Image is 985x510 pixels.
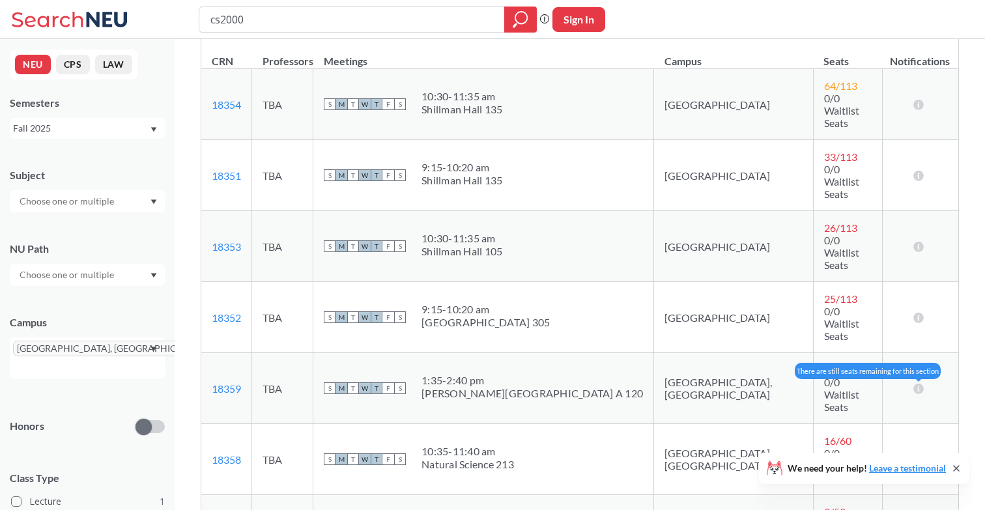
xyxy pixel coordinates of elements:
[212,382,241,395] a: 18359
[324,169,335,181] span: S
[10,419,44,434] p: Honors
[150,199,157,205] svg: Dropdown arrow
[882,41,958,69] th: Notifications
[324,98,335,110] span: S
[252,282,313,353] td: TBA
[421,374,643,387] div: 1:35 - 2:40 pm
[421,103,502,116] div: Shillman Hall 135
[10,264,165,286] div: Dropdown arrow
[824,363,851,376] span: 18 / 60
[504,7,537,33] div: magnifying glass
[513,10,528,29] svg: magnifying glass
[824,163,859,200] span: 0/0 Waitlist Seats
[382,453,394,465] span: F
[324,311,335,323] span: S
[10,242,165,256] div: NU Path
[824,92,859,129] span: 0/0 Waitlist Seats
[10,471,165,485] span: Class Type
[421,316,550,329] div: [GEOGRAPHIC_DATA] 305
[13,121,149,135] div: Fall 2025
[382,98,394,110] span: F
[10,118,165,139] div: Fall 2025Dropdown arrow
[13,193,122,209] input: Choose one or multiple
[788,464,946,473] span: We need your help!
[15,55,51,74] button: NEU
[421,445,514,458] div: 10:35 - 11:40 am
[10,190,165,212] div: Dropdown arrow
[359,240,371,252] span: W
[421,232,502,245] div: 10:30 - 11:35 am
[212,54,233,68] div: CRN
[335,311,347,323] span: M
[209,8,495,31] input: Class, professor, course number, "phrase"
[824,234,859,271] span: 0/0 Waitlist Seats
[10,96,165,110] div: Semesters
[212,169,241,182] a: 18351
[359,98,371,110] span: W
[160,494,165,509] span: 1
[421,161,502,174] div: 9:15 - 10:20 am
[824,292,857,305] span: 25 / 113
[382,311,394,323] span: F
[824,150,857,163] span: 33 / 113
[382,169,394,181] span: F
[421,245,502,258] div: Shillman Hall 105
[394,98,406,110] span: S
[654,353,814,424] td: [GEOGRAPHIC_DATA], [GEOGRAPHIC_DATA]
[347,453,359,465] span: T
[359,311,371,323] span: W
[394,169,406,181] span: S
[335,169,347,181] span: M
[150,347,157,352] svg: Dropdown arrow
[10,337,165,379] div: [GEOGRAPHIC_DATA], [GEOGRAPHIC_DATA]X to remove pillDropdown arrow
[252,140,313,211] td: TBA
[150,273,157,278] svg: Dropdown arrow
[252,69,313,140] td: TBA
[371,98,382,110] span: T
[252,211,313,282] td: TBA
[421,303,550,316] div: 9:15 - 10:20 am
[347,169,359,181] span: T
[11,493,165,510] label: Lecture
[421,387,643,400] div: [PERSON_NAME][GEOGRAPHIC_DATA] A 120
[56,55,90,74] button: CPS
[313,41,654,69] th: Meetings
[347,240,359,252] span: T
[335,382,347,394] span: M
[359,453,371,465] span: W
[212,453,241,466] a: 18358
[13,341,220,356] span: [GEOGRAPHIC_DATA], [GEOGRAPHIC_DATA]X to remove pill
[394,453,406,465] span: S
[371,382,382,394] span: T
[335,453,347,465] span: M
[252,41,313,69] th: Professors
[654,41,814,69] th: Campus
[421,458,514,471] div: Natural Science 213
[824,305,859,342] span: 0/0 Waitlist Seats
[359,382,371,394] span: W
[212,311,241,324] a: 18352
[371,240,382,252] span: T
[813,41,882,69] th: Seats
[371,169,382,181] span: T
[371,453,382,465] span: T
[10,168,165,182] div: Subject
[421,90,502,103] div: 10:30 - 11:35 am
[382,240,394,252] span: F
[324,453,335,465] span: S
[359,169,371,181] span: W
[654,140,814,211] td: [GEOGRAPHIC_DATA]
[382,382,394,394] span: F
[552,7,605,32] button: Sign In
[654,282,814,353] td: [GEOGRAPHIC_DATA]
[324,240,335,252] span: S
[13,267,122,283] input: Choose one or multiple
[869,462,946,474] a: Leave a testimonial
[212,240,241,253] a: 18353
[654,69,814,140] td: [GEOGRAPHIC_DATA]
[824,447,859,484] span: 0/0 Waitlist Seats
[324,382,335,394] span: S
[347,311,359,323] span: T
[252,424,313,495] td: TBA
[347,98,359,110] span: T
